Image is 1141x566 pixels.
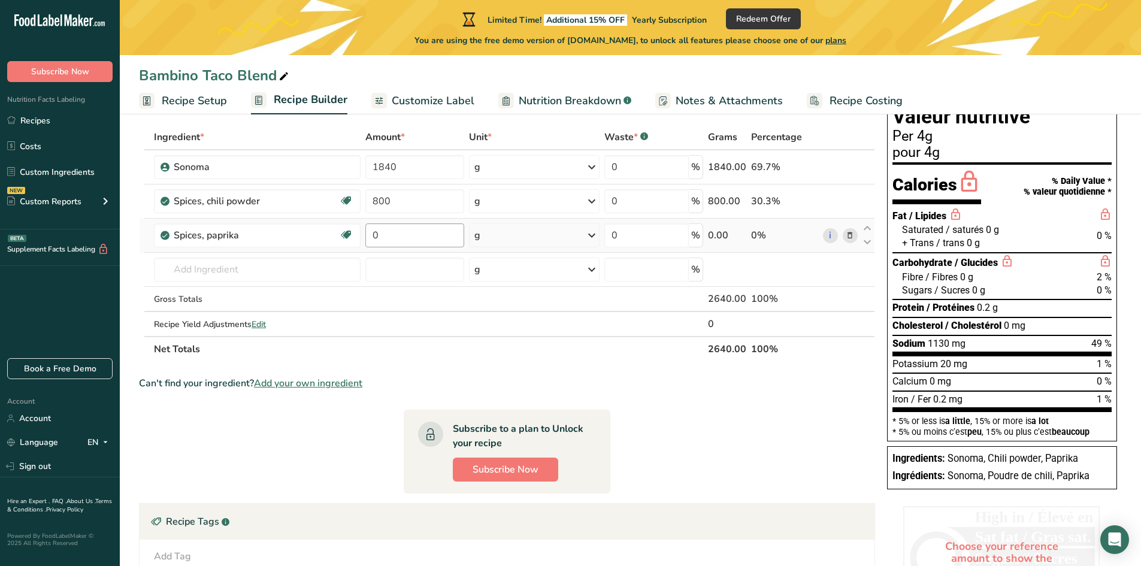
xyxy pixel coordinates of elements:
span: Sonoma, Chili powder, Paprika [948,453,1078,464]
button: Subscribe Now [7,61,113,82]
span: Sugars [902,284,932,296]
h1: Nutrition Facts Valeur nutritive [892,87,1112,127]
div: 1840.00 [708,160,746,174]
div: BETA [8,235,26,242]
span: a lot [1031,416,1049,426]
span: Carbohydrate [892,257,952,268]
span: / Cholestérol [945,320,1001,331]
a: About Us . [66,497,95,506]
span: 0 % [1097,230,1112,241]
span: 0 g [972,284,985,296]
span: beaucoup [1052,427,1089,437]
div: Recipe Yield Adjustments [154,318,361,331]
span: 0 g [967,237,980,249]
span: peu [967,427,982,437]
a: Privacy Policy [46,506,83,514]
span: Nutrition Breakdown [519,93,621,109]
span: / Lipides [909,210,946,222]
span: Additional 15% OFF [544,14,627,26]
span: Ingrédients: [892,470,945,482]
th: 2640.00 [706,336,749,361]
span: Add your own ingredient [254,376,362,391]
div: g [474,194,480,208]
div: 800.00 [708,194,746,208]
span: Edit [252,319,266,330]
span: 0 % [1097,376,1112,387]
a: Nutrition Breakdown [498,87,631,114]
span: 0 g [960,271,973,283]
span: Iron [892,394,909,405]
a: FAQ . [52,497,66,506]
a: Terms & Conditions . [7,497,112,514]
span: Calcium [892,376,927,387]
div: Spices, paprika [174,228,323,243]
span: Fat [892,210,907,222]
span: Recipe Builder [274,92,347,108]
a: Notes & Attachments [655,87,783,114]
span: / Protéines [927,302,974,313]
span: 1130 mg [928,338,966,349]
a: Recipe Setup [139,87,227,114]
span: 49 % [1091,338,1112,349]
div: EN [87,435,113,450]
a: Customize Label [371,87,474,114]
div: 0 [708,317,746,331]
span: / trans [936,237,964,249]
div: Sonoma [174,160,323,174]
button: Subscribe Now [453,458,558,482]
div: Calories [892,170,981,204]
div: Spices, chili powder [174,194,323,208]
div: Add Tag [154,549,191,564]
span: / Glucides [955,257,998,268]
span: 20 mg [940,358,967,370]
span: Unit [469,130,492,144]
a: Book a Free Demo [7,358,113,379]
div: Limited Time! [460,12,707,26]
span: 1 % [1097,358,1112,370]
span: plans [825,35,846,46]
span: You are using the free demo version of [DOMAIN_NAME], to unlock all features please choose one of... [414,34,846,47]
span: Yearly Subscription [632,14,707,26]
div: Recipe Tags [140,504,874,540]
a: Recipe Builder [251,86,347,115]
span: 0 % [1097,284,1112,296]
div: Can't find your ingredient? [139,376,875,391]
span: Customize Label [392,93,474,109]
a: Recipe Costing [807,87,903,114]
span: / saturés [946,224,983,235]
div: Subscribe to a plan to Unlock your recipe [453,422,586,450]
div: 100% [751,292,818,306]
span: Sonoma, Poudre de chili, Paprika [948,470,1089,482]
div: % Daily Value * % valeur quotidienne * [1024,176,1112,197]
span: Subscribe Now [473,462,538,477]
span: Recipe Setup [162,93,227,109]
span: Notes & Attachments [676,93,783,109]
span: Fibre [902,271,923,283]
span: Protein [892,302,924,313]
span: / Fer [911,394,931,405]
span: 0 mg [1004,320,1025,331]
a: Hire an Expert . [7,497,50,506]
div: 0% [751,228,818,243]
span: + Trans [902,237,934,249]
span: Cholesterol [892,320,943,331]
span: Grams [708,130,737,144]
div: 2640.00 [708,292,746,306]
div: NEW [7,187,25,194]
span: Redeem Offer [736,13,791,25]
span: Potassium [892,358,938,370]
span: 0 g [986,224,999,235]
span: 0 mg [930,376,951,387]
a: Language [7,432,58,453]
div: * 5% ou moins c’est , 15% ou plus c’est [892,428,1112,436]
div: pour 4g [892,146,1112,160]
span: Recipe Costing [830,93,903,109]
div: Open Intercom Messenger [1100,525,1129,554]
div: Custom Reports [7,195,81,208]
button: Redeem Offer [726,8,801,29]
div: g [474,228,480,243]
div: g [474,262,480,277]
div: Per 4g [892,129,1112,144]
th: 100% [749,336,821,361]
span: Subscribe Now [31,65,89,78]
